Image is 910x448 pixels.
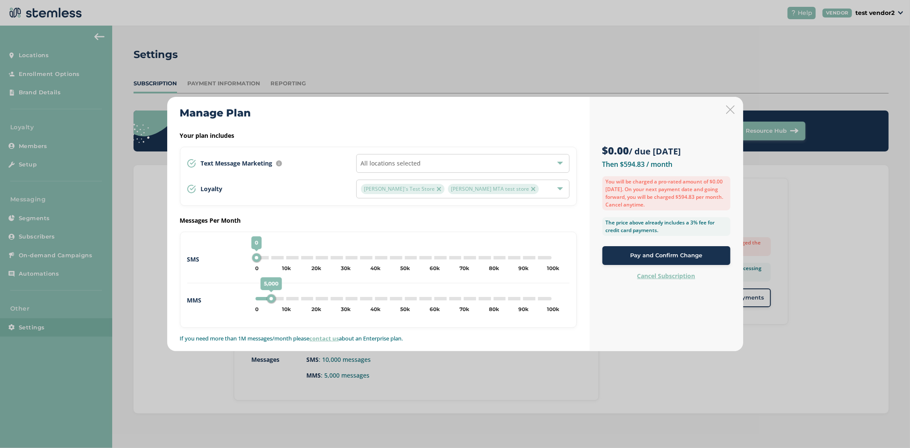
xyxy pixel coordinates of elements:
[602,143,629,157] strong: $0.00
[531,187,535,191] img: icon-close-accent-8a337256.svg
[867,407,910,448] iframe: Chat Widget
[602,246,730,265] button: Pay and Confirm Change
[180,105,251,121] h2: Manage Plan
[518,305,529,313] div: 90k
[180,131,577,140] label: Your plan includes
[547,265,559,272] div: 100k
[341,265,351,272] div: 30k
[260,277,282,290] span: 5,000
[637,272,695,280] label: Cancel Subscription
[180,335,577,343] p: If you need more than 1M messages/month please about an Enterprise plan.
[282,265,291,272] div: 10k
[602,176,730,210] label: You will be charged a pro-rated amount of $0.00 [DATE]. On your next payment date and going forwa...
[187,296,245,305] label: MMS
[187,255,245,264] label: SMS
[180,216,577,225] label: Messages Per Month
[276,160,282,166] img: icon-info-236977d2.svg
[518,265,529,272] div: 90k
[602,217,730,236] label: The price above already includes a 3% fee for credit card payments.
[310,335,339,342] a: contact us
[370,305,381,313] div: 40k
[370,265,381,272] div: 40k
[489,305,499,313] div: 80k
[430,265,440,272] div: 60k
[547,305,559,313] div: 100k
[400,265,410,272] div: 50k
[437,187,441,191] img: icon-close-accent-8a337256.svg
[201,184,223,193] p: Loyalty
[256,305,259,313] div: 0
[311,265,321,272] div: 20k
[459,305,469,313] div: 70k
[489,265,499,272] div: 80k
[602,144,730,157] h3: / due [DATE]
[400,305,410,313] div: 50k
[256,265,259,272] div: 0
[361,159,421,167] span: All locations selected
[361,184,445,194] span: [PERSON_NAME]'s Test Store
[459,265,469,272] div: 70k
[630,251,702,260] span: Pay and Confirm Change
[448,184,539,194] span: [PERSON_NAME] MTA test store
[251,236,262,249] span: 0
[282,305,291,313] div: 10k
[602,160,673,169] label: Then $594.83 / month
[201,160,273,166] span: Text Message Marketing
[311,305,321,313] div: 20k
[430,305,440,313] div: 60k
[341,305,351,313] div: 30k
